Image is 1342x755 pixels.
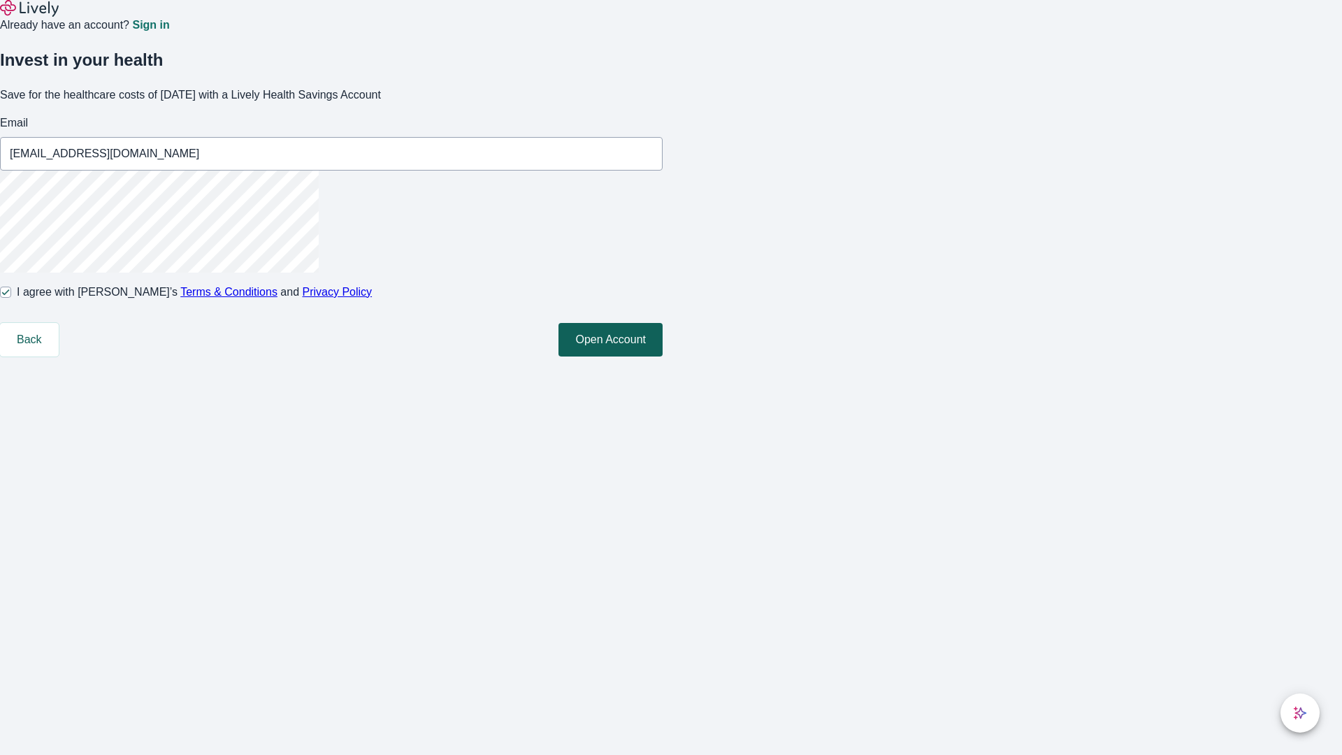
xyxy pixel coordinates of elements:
a: Privacy Policy [303,286,373,298]
a: Sign in [132,20,169,31]
a: Terms & Conditions [180,286,277,298]
svg: Lively AI Assistant [1293,706,1307,720]
span: I agree with [PERSON_NAME]’s and [17,284,372,301]
button: chat [1280,693,1320,733]
button: Open Account [558,323,663,357]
